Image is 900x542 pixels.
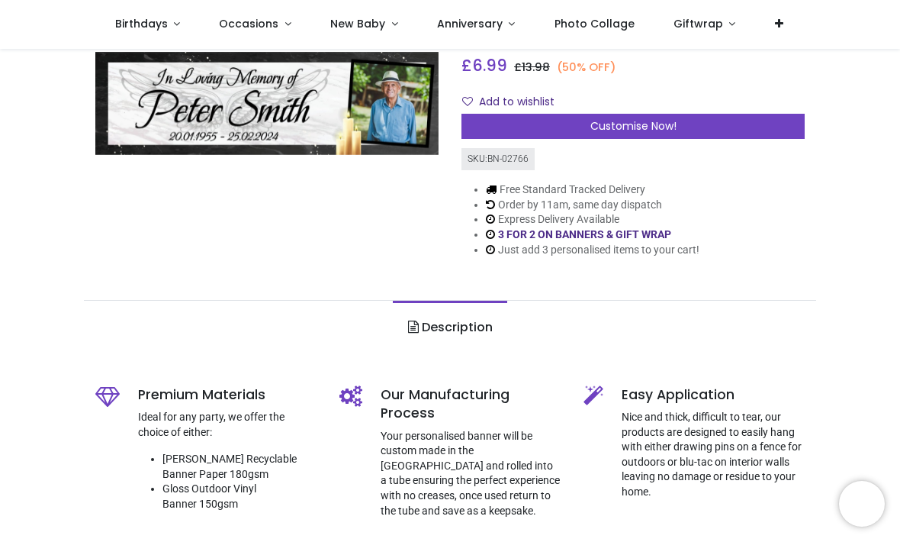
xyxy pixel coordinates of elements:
[461,54,507,76] span: £
[138,386,317,405] h5: Premium Materials
[554,16,635,31] span: Photo Collage
[590,118,677,134] span: Customise Now!
[498,228,671,240] a: 3 FOR 2 ON BANNERS & GIFT WRAP
[162,482,317,511] li: Gloss Outdoor Vinyl Banner 150gsm
[115,16,168,31] span: Birthdays
[486,182,699,198] li: Free Standard Tracked Delivery
[393,301,506,354] a: Description
[219,16,278,31] span: Occasions
[162,452,317,482] li: [PERSON_NAME] Recyclable Banner Paper 180gsm
[486,212,699,227] li: Express Delivery Available
[381,386,561,423] h5: Our Manufacturing Process
[437,16,503,31] span: Anniversary
[622,410,805,500] p: Nice and thick, difficult to tear, our products are designed to easily hang with either drawing p...
[461,89,567,115] button: Add to wishlistAdd to wishlist
[673,16,723,31] span: Giftwrap
[557,60,616,76] small: (50% OFF)
[486,243,699,258] li: Just add 3 personalised items to your cart!
[839,481,885,527] iframe: Brevo live chat
[381,429,561,519] p: Your personalised banner will be custom made in the [GEOGRAPHIC_DATA] and rolled into a tube ensu...
[514,60,550,75] span: £
[461,148,535,170] div: SKU: BN-02766
[622,386,805,405] h5: Easy Application
[95,53,439,156] img: Personalised Memorial Banner - Angel Wings Funeral - Custom Name & 1 Photo Upload
[462,96,473,107] i: Add to wishlist
[522,60,550,75] span: 13.98
[330,16,385,31] span: New Baby
[486,198,699,213] li: Order by 11am, same day dispatch
[472,54,507,76] span: 6.99
[138,410,317,440] p: Ideal for any party, we offer the choice of either:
